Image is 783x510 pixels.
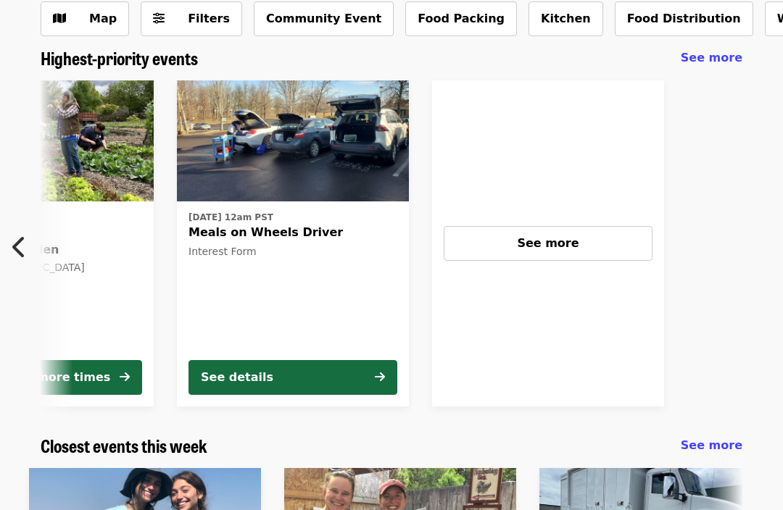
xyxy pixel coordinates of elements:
[529,1,603,36] button: Kitchen
[29,48,754,69] div: Highest-priority events
[12,233,27,261] i: chevron-left icon
[41,432,207,458] span: Closest events this week
[141,1,242,36] button: Filters (0 selected)
[188,360,397,395] button: See details
[615,1,753,36] button: Food Distribution
[41,1,129,36] button: Show map view
[254,1,394,36] button: Community Event
[188,246,257,257] span: Interest Form
[29,435,754,456] div: Closest events this week
[681,51,742,64] span: See more
[517,236,579,250] span: See more
[405,1,517,36] button: Food Packing
[375,370,385,384] i: arrow-right icon
[188,211,273,224] time: [DATE] 12am PST
[53,12,66,25] i: map icon
[41,48,198,69] a: Highest-priority events
[177,80,409,202] img: Meals on Wheels Driver organized by FOOD For Lane County
[681,437,742,454] a: See more
[681,438,742,452] span: See more
[177,80,409,406] a: See details for "Meals on Wheels Driver"
[120,370,130,384] i: arrow-right icon
[153,12,165,25] i: sliders-h icon
[444,226,652,261] button: See more
[681,49,742,67] a: See more
[89,12,117,25] span: Map
[41,45,198,70] span: Highest-priority events
[41,435,207,456] a: Closest events this week
[432,80,664,406] a: See more
[188,224,397,241] span: Meals on Wheels Driver
[201,369,273,386] div: See details
[188,12,230,25] span: Filters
